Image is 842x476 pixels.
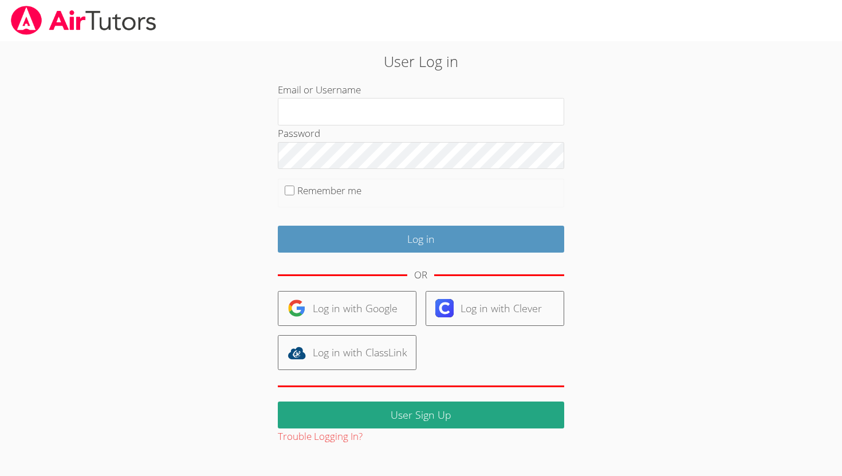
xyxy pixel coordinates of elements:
[426,291,564,326] a: Log in with Clever
[414,267,427,284] div: OR
[288,299,306,317] img: google-logo-50288ca7cdecda66e5e0955fdab243c47b7ad437acaf1139b6f446037453330a.svg
[278,83,361,96] label: Email or Username
[278,335,416,370] a: Log in with ClassLink
[288,344,306,362] img: classlink-logo-d6bb404cc1216ec64c9a2012d9dc4662098be43eaf13dc465df04b49fa7ab582.svg
[278,127,320,140] label: Password
[278,291,416,326] a: Log in with Google
[435,299,454,317] img: clever-logo-6eab21bc6e7a338710f1a6ff85c0baf02591cd810cc4098c63d3a4b26e2feb20.svg
[10,6,158,35] img: airtutors_banner-c4298cdbf04f3fff15de1276eac7730deb9818008684d7c2e4769d2f7ddbe033.png
[297,184,361,197] label: Remember me
[278,428,363,445] button: Trouble Logging In?
[194,50,648,72] h2: User Log in
[278,402,564,428] a: User Sign Up
[278,226,564,253] input: Log in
